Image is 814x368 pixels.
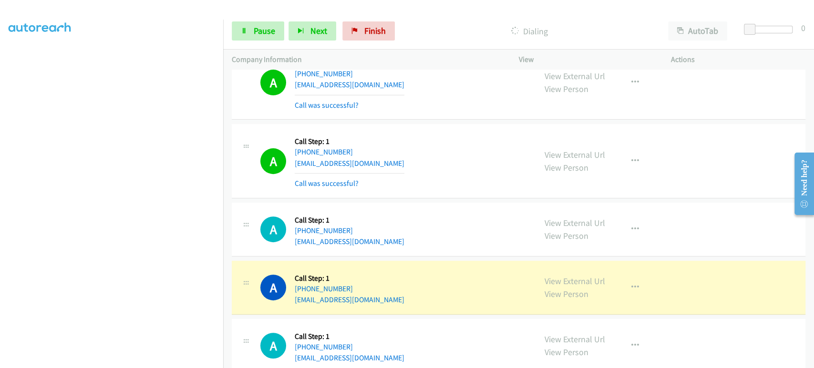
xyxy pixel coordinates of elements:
[668,21,727,41] button: AutoTab
[295,69,353,78] a: [PHONE_NUMBER]
[232,21,284,41] a: Pause
[545,217,605,228] a: View External Url
[295,215,404,225] h5: Call Step: 1
[295,237,404,246] a: [EMAIL_ADDRESS][DOMAIN_NAME]
[545,276,605,286] a: View External Url
[295,137,404,146] h5: Call Step: 1
[260,275,286,300] h1: A
[260,333,286,358] h1: A
[545,230,588,241] a: View Person
[289,21,336,41] button: Next
[295,342,353,351] a: [PHONE_NUMBER]
[295,332,404,341] h5: Call Step: 1
[545,71,605,82] a: View External Url
[260,148,286,174] h1: A
[342,21,395,41] a: Finish
[295,274,404,283] h5: Call Step: 1
[254,25,275,36] span: Pause
[295,80,404,89] a: [EMAIL_ADDRESS][DOMAIN_NAME]
[295,353,404,362] a: [EMAIL_ADDRESS][DOMAIN_NAME]
[545,347,588,358] a: View Person
[545,162,588,173] a: View Person
[545,288,588,299] a: View Person
[408,25,651,38] p: Dialing
[295,179,359,188] a: Call was successful?
[545,334,605,345] a: View External Url
[260,216,286,242] div: The call is yet to be attempted
[670,54,805,65] p: Actions
[545,149,605,160] a: View External Url
[749,26,793,33] div: Delay between calls (in seconds)
[295,147,353,156] a: [PHONE_NUMBER]
[295,295,404,304] a: [EMAIL_ADDRESS][DOMAIN_NAME]
[295,226,353,235] a: [PHONE_NUMBER]
[787,146,814,222] iframe: Resource Center
[295,101,359,110] a: Call was successful?
[545,83,588,94] a: View Person
[295,159,404,168] a: [EMAIL_ADDRESS][DOMAIN_NAME]
[364,25,386,36] span: Finish
[519,54,654,65] p: View
[295,284,353,293] a: [PHONE_NUMBER]
[260,216,286,242] h1: A
[801,21,805,34] div: 0
[232,54,502,65] p: Company Information
[260,333,286,358] div: The call is yet to be attempted
[260,70,286,95] h1: A
[310,25,327,36] span: Next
